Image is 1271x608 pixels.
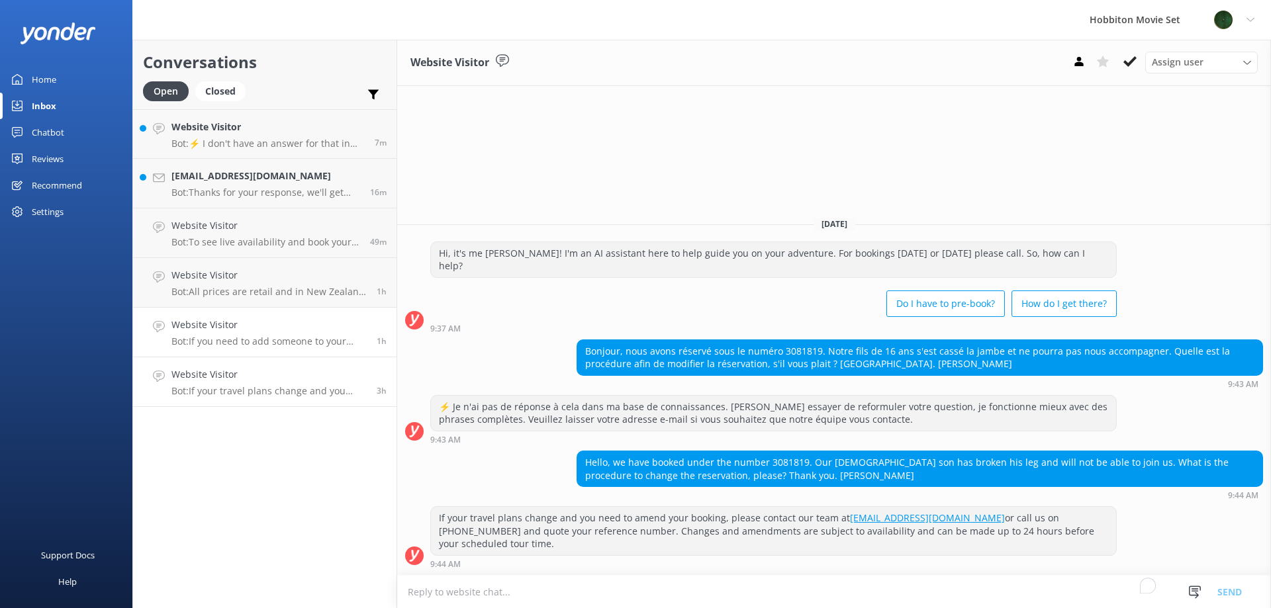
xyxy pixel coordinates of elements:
a: Website VisitorBot:⚡ I don't have an answer for that in my knowledge base. Please try and rephras... [133,109,397,159]
span: Sep 14 2025 12:12pm (UTC +12:00) Pacific/Auckland [377,335,387,347]
button: Do I have to pre-book? [886,290,1005,317]
div: Inbox [32,93,56,119]
p: Bot: ⚡ I don't have an answer for that in my knowledge base. Please try and rephrase your questio... [171,138,365,150]
strong: 9:43 AM [1228,380,1258,388]
div: Sep 14 2025 09:44am (UTC +12:00) Pacific/Auckland [430,559,1117,568]
span: [DATE] [814,218,855,230]
a: Website VisitorBot:All prices are retail and in New Zealand Dollars (NZD) - GST inclusive.1h [133,258,397,308]
a: Open [143,83,195,98]
a: [EMAIL_ADDRESS][DOMAIN_NAME] [850,511,1005,524]
h4: Website Visitor [171,268,367,282]
div: ⚡ Je n'ai pas de réponse à cela dans ma base de connaissances. [PERSON_NAME] essayer de reformule... [431,396,1116,431]
span: Sep 14 2025 09:44am (UTC +12:00) Pacific/Auckland [377,385,387,396]
a: Website VisitorBot:If your travel plans change and you need to amend your booking, please contact... [133,357,397,407]
div: Support Docs [41,542,95,568]
div: Sep 14 2025 09:43am (UTC +12:00) Pacific/Auckland [577,379,1263,388]
p: Bot: All prices are retail and in New Zealand Dollars (NZD) - GST inclusive. [171,286,367,298]
a: Website VisitorBot:To see live availability and book your Hobbiton tour, please visit [DOMAIN_NAM... [133,208,397,258]
div: Open [143,81,189,101]
h4: Website Visitor [171,367,367,382]
div: Hi, it's me [PERSON_NAME]! I'm an AI assistant here to help guide you on your adventure. For book... [431,242,1116,277]
h2: Conversations [143,50,387,75]
strong: 9:44 AM [430,560,461,568]
span: Sep 14 2025 12:42pm (UTC +12:00) Pacific/Auckland [370,236,387,247]
a: Website VisitorBot:If you need to add someone to your booking, please contact our team at [EMAIL_... [133,308,397,357]
strong: 9:43 AM [430,436,461,444]
div: Sep 14 2025 09:43am (UTC +12:00) Pacific/Auckland [430,435,1117,444]
span: Assign user [1152,55,1203,69]
h4: [EMAIL_ADDRESS][DOMAIN_NAME] [171,169,360,183]
div: Sep 14 2025 09:37am (UTC +12:00) Pacific/Auckland [430,324,1117,333]
h4: Website Visitor [171,120,365,134]
strong: 9:37 AM [430,325,461,333]
button: How do I get there? [1012,290,1117,317]
p: Bot: If you need to add someone to your booking, please contact our team at [EMAIL_ADDRESS][DOMAI... [171,335,367,347]
img: yonder-white-logo.png [20,22,96,44]
strong: 9:44 AM [1228,492,1258,499]
textarea: To enrich screen reader interactions, please activate Accessibility in Grammarly extension settings [397,576,1271,608]
div: Chatbot [32,119,64,146]
a: [EMAIL_ADDRESS][DOMAIN_NAME]Bot:Thanks for your response, we'll get back to you as soon as we can... [133,159,397,208]
div: Sep 14 2025 09:44am (UTC +12:00) Pacific/Auckland [577,490,1263,499]
p: Bot: To see live availability and book your Hobbiton tour, please visit [DOMAIN_NAME][URL], or yo... [171,236,360,248]
div: Bonjour, nous avons réservé sous le numéro 3081819. Notre fils de 16 ans s'est cassé la jambe et ... [577,340,1262,375]
span: Sep 14 2025 01:24pm (UTC +12:00) Pacific/Auckland [375,137,387,148]
span: Sep 14 2025 12:14pm (UTC +12:00) Pacific/Auckland [377,286,387,297]
h4: Website Visitor [171,318,367,332]
div: Reviews [32,146,64,172]
img: 34-1625720359.png [1213,10,1233,30]
p: Bot: If your travel plans change and you need to amend your booking, please contact our team at [... [171,385,367,397]
span: Sep 14 2025 01:15pm (UTC +12:00) Pacific/Auckland [370,187,387,198]
div: Assign User [1145,52,1258,73]
h3: Website Visitor [410,54,489,71]
div: Help [58,568,77,595]
div: Hello, we have booked under the number 3081819. Our [DEMOGRAPHIC_DATA] son has broken his leg and... [577,451,1262,486]
h4: Website Visitor [171,218,360,233]
a: Closed [195,83,252,98]
div: If your travel plans change and you need to amend your booking, please contact our team at or cal... [431,507,1116,555]
p: Bot: Thanks for your response, we'll get back to you as soon as we can during opening hours. [171,187,360,198]
div: Settings [32,198,64,225]
div: Closed [195,81,246,101]
div: Recommend [32,172,82,198]
div: Home [32,66,56,93]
